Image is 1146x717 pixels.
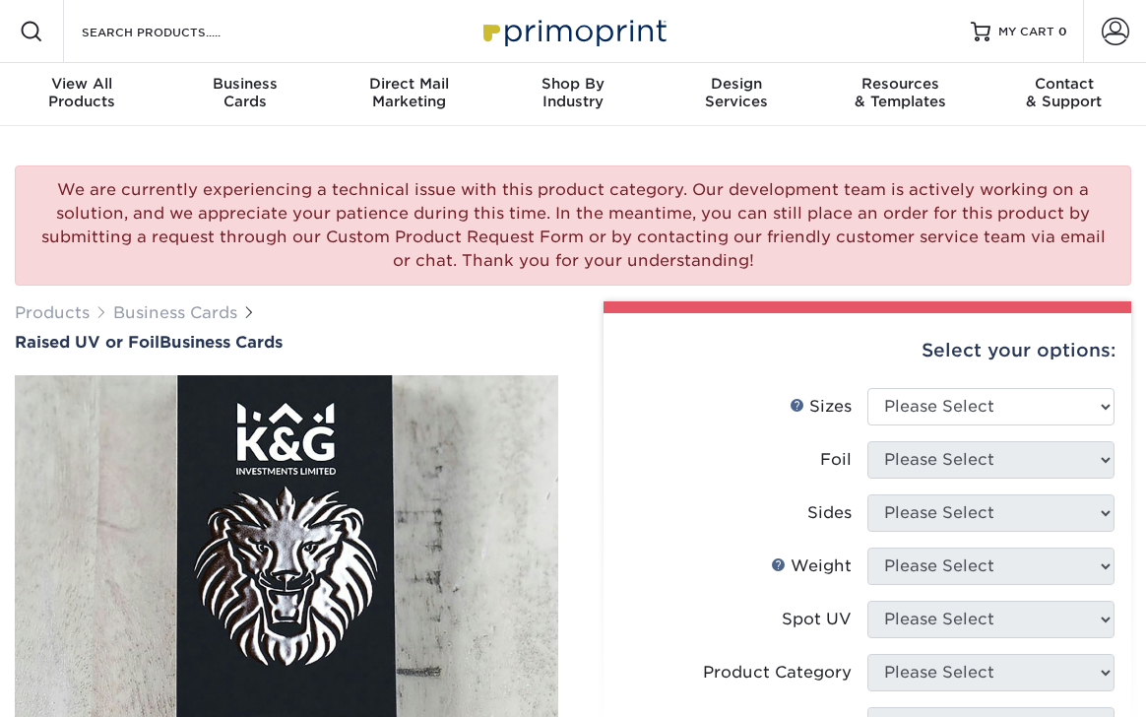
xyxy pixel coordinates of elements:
[818,75,982,110] div: & Templates
[15,303,90,322] a: Products
[655,63,818,126] a: DesignServices
[328,75,491,93] span: Direct Mail
[983,75,1146,110] div: & Support
[328,63,491,126] a: Direct MailMarketing
[80,20,272,43] input: SEARCH PRODUCTS.....
[491,75,655,93] span: Shop By
[15,333,558,352] a: Raised UV or FoilBusiness Cards
[820,448,852,472] div: Foil
[807,501,852,525] div: Sides
[983,75,1146,93] span: Contact
[655,75,818,110] div: Services
[619,313,1115,388] div: Select your options:
[475,10,671,52] img: Primoprint
[703,661,852,684] div: Product Category
[163,75,327,93] span: Business
[771,554,852,578] div: Weight
[328,75,491,110] div: Marketing
[491,75,655,110] div: Industry
[163,63,327,126] a: BusinessCards
[818,63,982,126] a: Resources& Templates
[782,608,852,631] div: Spot UV
[983,63,1146,126] a: Contact& Support
[15,165,1131,286] div: We are currently experiencing a technical issue with this product category. Our development team ...
[1058,25,1067,38] span: 0
[113,303,237,322] a: Business Cards
[163,75,327,110] div: Cards
[655,75,818,93] span: Design
[491,63,655,126] a: Shop ByIndustry
[15,333,159,352] span: Raised UV or Foil
[790,395,852,419] div: Sizes
[998,24,1054,40] span: MY CART
[818,75,982,93] span: Resources
[15,333,558,352] h1: Business Cards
